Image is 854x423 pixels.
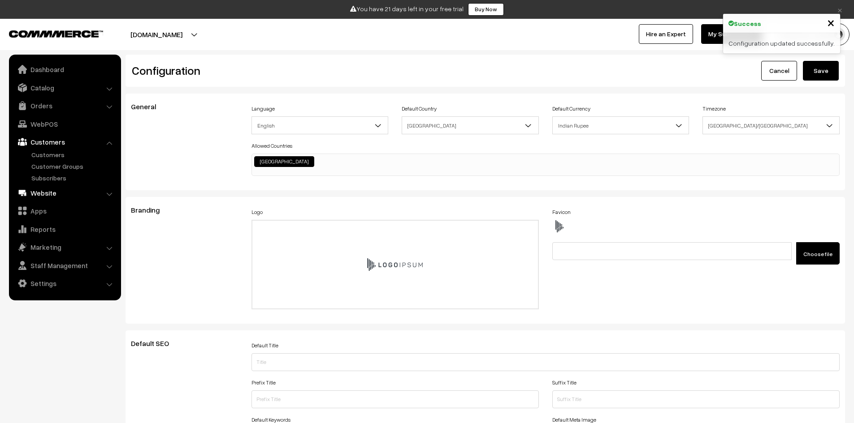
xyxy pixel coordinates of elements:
[3,3,851,16] div: You have 21 days left in your free trial
[834,4,846,15] a: ×
[254,156,314,167] li: India
[703,118,839,133] span: Asia/Kolkata
[402,116,539,134] span: India
[702,105,726,113] label: Timezone
[552,116,689,134] span: Indian Rupee
[29,162,118,171] a: Customer Groups
[468,3,504,16] a: Buy Now
[402,105,437,113] label: Default Country
[702,116,840,134] span: Asia/Kolkata
[11,61,118,77] a: Dashboard
[9,30,103,37] img: COMMMERCE
[132,64,479,77] h2: Configuration
[11,221,118,237] a: Reports
[11,134,118,150] a: Customers
[251,353,840,371] input: Title
[803,61,839,81] button: Save
[402,118,538,133] span: India
[251,342,278,350] label: Default Title
[827,14,835,30] span: ×
[251,142,292,150] label: Allowed Countries
[11,203,118,219] a: Apps
[29,150,118,159] a: Customers
[251,105,275,113] label: Language
[827,16,835,29] button: Close
[11,185,118,201] a: Website
[11,275,118,291] a: Settings
[639,24,693,44] a: Hire an Expert
[252,118,388,133] span: English
[251,116,389,134] span: English
[803,251,832,257] span: Choose file
[552,105,590,113] label: Default Currency
[9,28,87,38] a: COMMMERCE
[131,339,180,348] span: Default SEO
[734,19,761,28] strong: Success
[552,208,571,216] label: Favicon
[251,379,276,387] label: Prefix Title
[11,116,118,132] a: WebPOS
[11,257,118,273] a: Staff Management
[131,102,167,111] span: General
[29,173,118,183] a: Subscribers
[552,220,566,233] img: favicon.ico
[131,205,170,214] span: Branding
[251,208,263,216] label: Logo
[99,23,214,46] button: [DOMAIN_NAME]
[761,61,797,81] a: Cancel
[11,80,118,96] a: Catalog
[251,390,539,408] input: Prefix Title
[723,33,840,53] div: Configuration updated successfully.
[552,390,840,408] input: Suffix Title
[11,98,118,114] a: Orders
[11,239,118,255] a: Marketing
[552,379,577,387] label: Suffix Title
[701,24,762,44] a: My Subscription
[553,118,689,133] span: Indian Rupee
